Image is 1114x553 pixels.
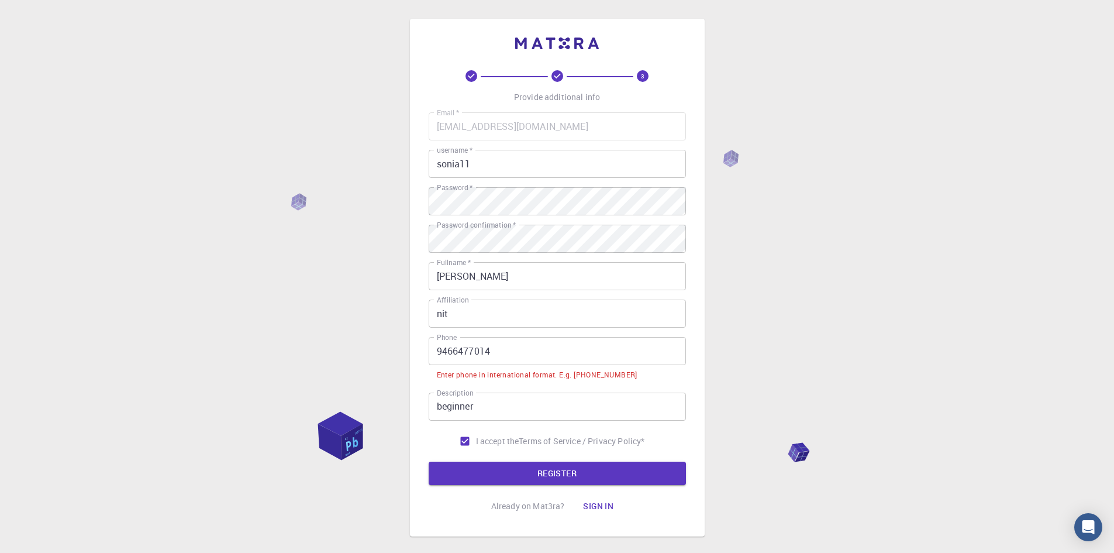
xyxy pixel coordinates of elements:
label: Phone [437,332,457,342]
p: Provide additional info [514,91,600,103]
div: Enter phone in international format. E.g. [PHONE_NUMBER] [437,369,637,381]
label: Fullname [437,257,471,267]
button: REGISTER [429,462,686,485]
label: Password [437,183,472,193]
p: Already on Mat3ra? [491,500,565,512]
a: Terms of Service / Privacy Policy* [519,435,644,447]
label: Password confirmation [437,220,516,230]
text: 3 [641,72,644,80]
button: Sign in [574,494,623,518]
label: Description [437,388,474,398]
p: Terms of Service / Privacy Policy * [519,435,644,447]
div: Open Intercom Messenger [1074,513,1102,541]
label: Affiliation [437,295,468,305]
span: I accept the [476,435,519,447]
label: username [437,145,472,155]
label: Email [437,108,459,118]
